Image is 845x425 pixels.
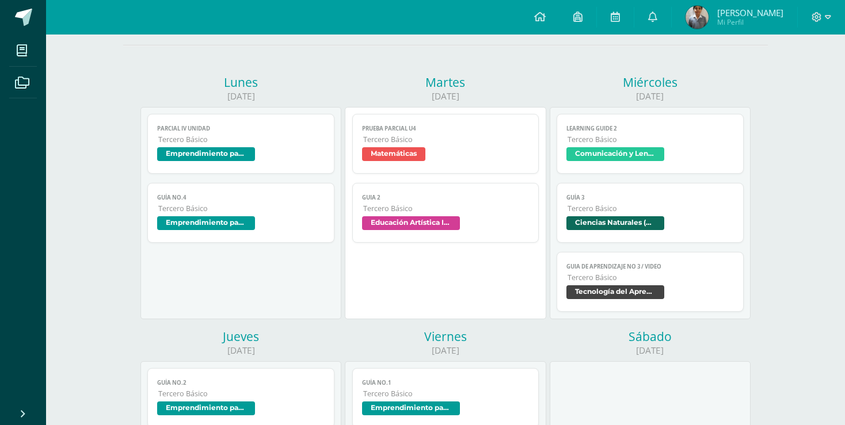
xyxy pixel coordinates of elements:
span: Tercero Básico [158,135,325,144]
span: Tercero Básico [363,204,530,213]
span: Learning Guide 2 [566,125,734,132]
span: PARCIAL IV UNIDAD [157,125,325,132]
span: Tercero Básico [158,389,325,399]
a: GUÍA NO.4Tercero BásicoEmprendimiento para la Productividad [147,183,334,243]
a: PARCIAL IV UNIDADTercero BásicoEmprendimiento para la Productividad [147,114,334,174]
a: Prueba parcial U4Tercero BásicoMatemáticas [352,114,539,174]
span: Comunicación y Lenguaje, Idioma Extranjero Inglés [566,147,664,161]
span: Ciencias Naturales (Física Fundamental) [566,216,664,230]
span: [PERSON_NAME] [717,7,783,18]
span: GUÍA NO.1 [362,379,530,386]
span: GUIA DE APRENDIZAJE NO 3 / VIDEO [566,263,734,270]
a: GUIA DE APRENDIZAJE NO 3 / VIDEOTercero BásicoTecnología del Aprendizaje y la Comunicación (TIC) [557,252,744,312]
span: Emprendimiento para la Productividad [157,401,255,415]
div: Miércoles [550,74,751,90]
span: Prueba parcial U4 [362,125,530,132]
span: Emprendimiento para la Productividad [157,216,255,230]
span: Tercero Básico [568,204,734,213]
div: Sábado [550,328,751,344]
span: GUÍA NO.2 [157,379,325,386]
a: Learning Guide 2Tercero BásicoComunicación y Lenguaje, Idioma Extranjero Inglés [557,114,744,174]
span: Emprendimiento para la Productividad [157,147,255,161]
div: [DATE] [140,344,341,357]
span: GUÍA NO.4 [157,194,325,201]
a: Guia 2Tercero BásicoEducación Artística II, Artes Plásticas [352,183,539,243]
div: Martes [345,74,546,90]
div: [DATE] [345,344,546,357]
div: Viernes [345,328,546,344]
span: Tecnología del Aprendizaje y la Comunicación (TIC) [566,285,664,299]
span: Tercero Básico [568,135,734,144]
div: Jueves [140,328,341,344]
span: Guía 3 [566,194,734,201]
img: 1b85492209c917e6565a221fea2d7487.png [686,6,709,29]
span: Emprendimiento para la Productividad [362,401,460,415]
div: [DATE] [345,90,546,102]
span: Mi Perfil [717,17,783,27]
div: [DATE] [140,90,341,102]
a: Guía 3Tercero BásicoCiencias Naturales (Física Fundamental) [557,183,744,243]
span: Tercero Básico [363,389,530,399]
span: Tercero Básico [568,273,734,282]
div: [DATE] [550,90,751,102]
span: Tercero Básico [158,204,325,213]
div: Lunes [140,74,341,90]
div: [DATE] [550,344,751,357]
span: Tercero Básico [363,135,530,144]
span: Guia 2 [362,194,530,201]
span: Matemáticas [362,147,425,161]
span: Educación Artística II, Artes Plásticas [362,216,460,230]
